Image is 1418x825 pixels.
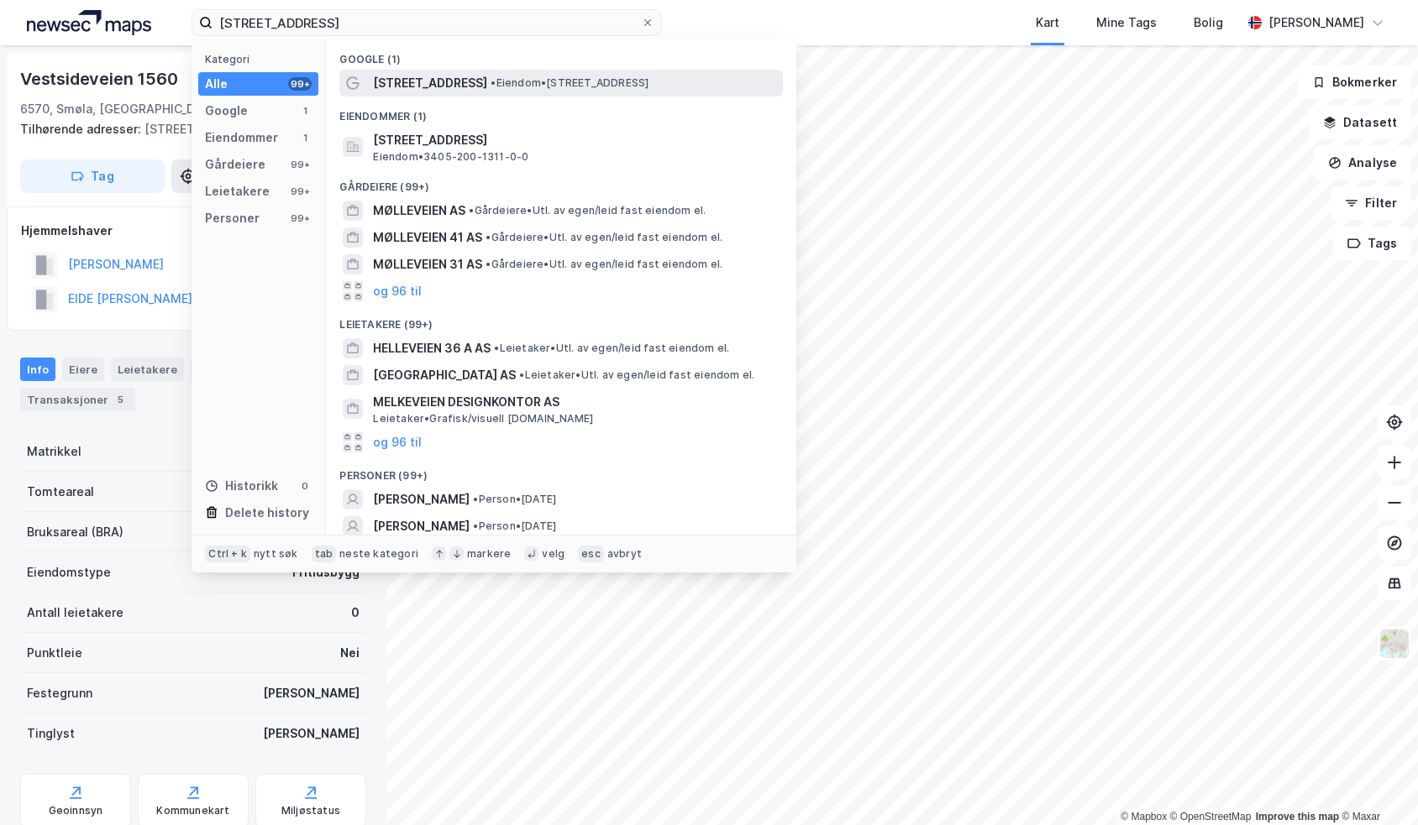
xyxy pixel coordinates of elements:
[1309,106,1411,139] button: Datasett
[1334,744,1418,825] div: Kontrollprogram for chat
[27,10,151,35] img: logo.a4113a55bc3d86da70a041830d287a7e.svg
[27,441,81,462] div: Matrikkel
[1096,13,1157,33] div: Mine Tags
[373,130,776,150] span: [STREET_ADDRESS]
[20,358,55,381] div: Info
[213,10,641,35] input: Søk på adresse, matrikkel, gårdeiere, leietakere eller personer
[292,562,360,582] div: Fritidsbygg
[373,227,482,248] span: MØLLEVEIEN 41 AS
[473,520,556,533] span: Person • [DATE]
[494,342,729,355] span: Leietaker • Utl. av egen/leid fast eiendom el.
[351,603,360,623] div: 0
[373,392,776,412] span: MELKEVEIEN DESIGNKONTOR AS
[494,342,499,354] span: •
[298,479,312,493] div: 0
[473,493,556,506] span: Person • [DATE]
[373,489,470,509] span: [PERSON_NAME]
[373,73,487,93] span: [STREET_ADDRESS]
[542,547,565,561] div: velg
[578,546,604,562] div: esc
[326,97,796,127] div: Eiendommer (1)
[1379,628,1410,660] img: Z
[326,167,796,197] div: Gårdeiere (99+)
[1121,811,1167,822] a: Mapbox
[205,181,270,201] div: Leietakere
[27,603,123,623] div: Antall leietakere
[27,522,123,542] div: Bruksareal (BRA)
[469,204,706,217] span: Gårdeiere • Utl. av egen/leid fast eiendom el.
[205,128,278,148] div: Eiendommer
[20,65,181,92] div: Vestsideveien 1560
[491,76,496,89] span: •
[373,516,470,536] span: [PERSON_NAME]
[1331,186,1411,220] button: Filter
[281,804,340,817] div: Miljøstatus
[263,723,360,744] div: [PERSON_NAME]
[298,104,312,117] div: 1
[486,258,491,270] span: •
[205,53,318,65] div: Kategori
[519,368,524,381] span: •
[111,358,184,381] div: Leietakere
[373,281,422,301] button: og 96 til
[312,546,337,562] div: tab
[205,101,248,121] div: Google
[205,74,228,94] div: Alle
[473,493,478,505] span: •
[205,208,260,228] div: Personer
[373,254,482,274] span: MØLLEVEIEN 31 AS
[1314,146,1411,180] button: Analyse
[21,221,365,241] div: Hjemmelshaver
[49,804,103,817] div: Geoinnsyn
[326,39,796,70] div: Google (1)
[373,150,528,164] span: Eiendom • 3405-200-1311-0-0
[373,412,593,426] span: Leietaker • Grafisk/visuell [DOMAIN_NAME]
[288,158,312,171] div: 99+
[263,683,360,703] div: [PERSON_NAME]
[27,643,82,663] div: Punktleie
[288,211,312,225] div: 99+
[467,547,511,561] div: markere
[27,683,92,703] div: Festegrunn
[20,99,222,119] div: 6570, Smøla, [GEOGRAPHIC_DATA]
[27,562,111,582] div: Eiendomstype
[254,547,298,561] div: nytt søk
[491,76,649,90] span: Eiendom • [STREET_ADDRESS]
[373,338,491,358] span: HELLEVEIEN 36 A AS
[473,520,478,532] span: •
[205,546,250,562] div: Ctrl + k
[486,258,722,271] span: Gårdeiere • Utl. av egen/leid fast eiendom el.
[373,432,422,452] button: og 96 til
[288,77,312,91] div: 99+
[340,643,360,663] div: Nei
[373,201,465,221] span: MØLLEVEIEN AS
[27,723,75,744] div: Tinglyst
[1170,811,1252,822] a: OpenStreetMap
[191,358,254,381] div: Datasett
[156,804,229,817] div: Kommunekart
[62,358,104,381] div: Eiere
[326,456,796,486] div: Personer (99+)
[373,365,516,385] span: [GEOGRAPHIC_DATA] AS
[1334,744,1418,825] iframe: Chat Widget
[1298,65,1411,99] button: Bokmerker
[486,231,491,243] span: •
[205,154,265,175] div: Gårdeiere
[339,547,418,561] div: neste kategori
[1268,13,1364,33] div: [PERSON_NAME]
[1036,13,1059,33] div: Kart
[1333,227,1411,260] button: Tags
[486,231,722,244] span: Gårdeiere • Utl. av egen/leid fast eiendom el.
[20,119,353,139] div: [STREET_ADDRESS]
[1256,811,1339,822] a: Improve this map
[20,159,165,193] button: Tag
[469,204,474,217] span: •
[225,503,309,523] div: Delete history
[112,391,129,408] div: 5
[298,131,312,144] div: 1
[288,185,312,198] div: 99+
[1194,13,1223,33] div: Bolig
[326,305,796,335] div: Leietakere (99+)
[20,122,144,136] span: Tilhørende adresser:
[20,388,135,411] div: Transaksjoner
